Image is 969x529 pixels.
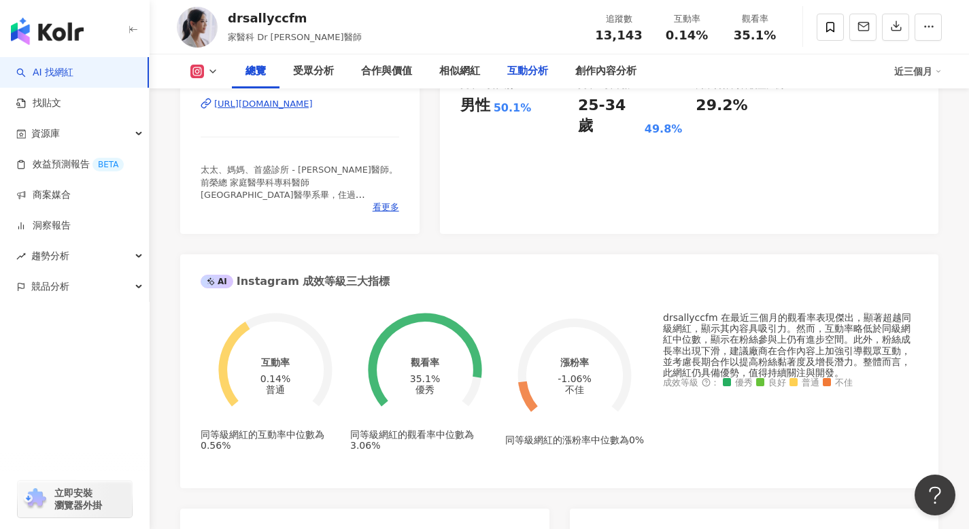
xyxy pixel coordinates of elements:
[11,18,84,45] img: logo
[177,7,218,48] img: KOL Avatar
[228,10,362,27] div: drsallyccfm
[201,274,390,289] div: Instagram 成效等級三大指標
[16,188,71,202] a: 商案媒合
[16,252,26,261] span: rise
[666,29,708,42] span: 0.14%
[494,101,532,116] div: 50.1%
[54,487,102,511] span: 立即安裝 瀏覽器外掛
[575,63,636,80] div: 創作內容分析
[723,378,753,388] span: 優秀
[915,475,955,515] iframe: Help Scout Beacon - Open
[214,98,313,110] div: [URL][DOMAIN_NAME]
[558,373,592,384] div: -1.06%
[16,158,124,171] a: 效益預測報告BETA
[661,12,713,26] div: 互動率
[201,275,233,288] div: AI
[663,378,918,388] div: 成效等級 ：
[756,378,786,388] span: 良好
[734,29,776,42] span: 35.1%
[261,357,290,368] div: 互動率
[415,384,435,395] div: 優秀
[645,122,683,137] div: 49.8%
[560,357,589,368] div: 漲粉率
[507,63,548,80] div: 互動分析
[31,241,69,271] span: 趨勢分析
[350,440,380,451] span: 3.06%
[201,440,231,451] span: 0.56%
[22,488,48,510] img: chrome extension
[565,384,584,395] div: 不佳
[505,434,644,445] div: 同等級網紅的漲粉率中位數為
[373,201,399,214] span: 看更多
[31,271,69,302] span: 競品分析
[593,12,645,26] div: 追蹤數
[293,63,334,80] div: 受眾分析
[823,378,853,388] span: 不佳
[789,378,819,388] span: 普通
[894,61,942,82] div: 近三個月
[578,95,641,137] div: 25-34 歲
[696,95,747,116] div: 29.2%
[460,95,490,116] div: 男性
[411,357,439,368] div: 觀看率
[18,481,132,517] a: chrome extension立即安裝 瀏覽器外掛
[350,429,500,451] div: 同等級網紅的觀看率中位數為
[31,118,60,149] span: 資源庫
[16,97,61,110] a: 找貼文
[439,63,480,80] div: 相似網紅
[201,429,350,451] div: 同等級網紅的互動率中位數為
[201,98,399,110] a: [URL][DOMAIN_NAME]
[228,32,362,42] span: 家醫科 Dr [PERSON_NAME]醫師
[410,373,440,384] div: 35.1%
[629,434,644,445] span: 0%
[595,28,642,42] span: 13,143
[16,66,73,80] a: searchAI 找網紅
[266,384,285,395] div: 普通
[361,63,412,80] div: 合作與價值
[260,373,290,384] div: 0.14%
[16,219,71,233] a: 洞察報告
[729,12,781,26] div: 觀看率
[663,312,918,378] div: drsallyccfm 在最近三個月的觀看率表現傑出，顯著超越同級網紅，顯示其內容具吸引力。然而，互動率略低於同級網紅中位數，顯示在粉絲參與上仍有進步空間。此外，粉絲成長率出現下滑，建議廠商在合...
[201,165,398,249] span: 太太、媽媽、首盛診所 - [PERSON_NAME]醫師。 前榮總 家庭醫學科專科醫師 [GEOGRAPHIC_DATA]醫學系畢，住過[GEOGRAPHIC_DATA]🇳🇿澳洲🇦🇺日本🇯🇵 首...
[245,63,266,80] div: 總覽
